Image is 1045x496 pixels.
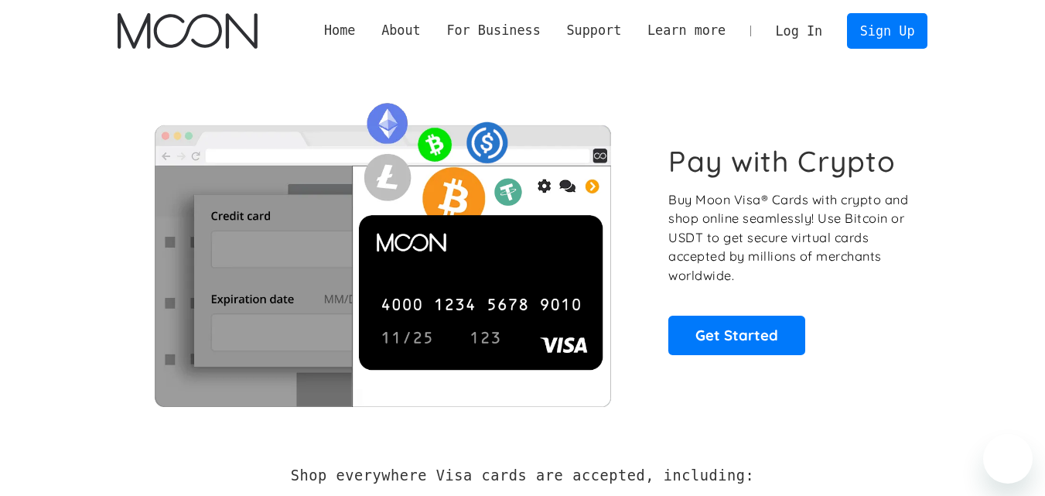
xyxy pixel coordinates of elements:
h2: Shop everywhere Visa cards are accepted, including: [291,467,754,484]
div: Learn more [647,21,726,40]
div: Learn more [634,21,739,40]
div: About [381,21,421,40]
a: Sign Up [847,13,927,48]
iframe: Button to launch messaging window [983,434,1033,484]
div: For Business [434,21,554,40]
div: About [368,21,433,40]
img: Moon Cards let you spend your crypto anywhere Visa is accepted. [118,92,647,406]
img: Moon Logo [118,13,258,49]
a: Home [311,21,368,40]
div: Support [554,21,634,40]
a: home [118,13,258,49]
a: Log In [763,14,835,48]
div: For Business [446,21,540,40]
a: Get Started [668,316,805,354]
h1: Pay with Crypto [668,144,896,179]
div: Support [566,21,621,40]
p: Buy Moon Visa® Cards with crypto and shop online seamlessly! Use Bitcoin or USDT to get secure vi... [668,190,910,286]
